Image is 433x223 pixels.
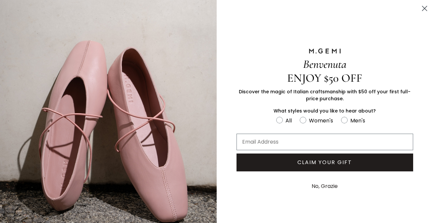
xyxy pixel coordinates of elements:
[309,116,333,125] div: Women's
[303,57,346,71] span: Benvenuta
[274,108,376,114] span: What styles would you like to hear about?
[239,88,411,102] span: Discover the magic of Italian craftsmanship with $50 off your first full-price purchase.
[419,3,430,14] button: Close dialog
[308,48,341,54] img: M.GEMI
[237,134,413,150] input: Email Address
[237,154,413,171] button: CLAIM YOUR GIFT
[287,71,362,85] span: ENJOY $50 OFF
[285,116,292,125] div: All
[350,116,365,125] div: Men's
[308,178,341,195] button: No, Grazie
